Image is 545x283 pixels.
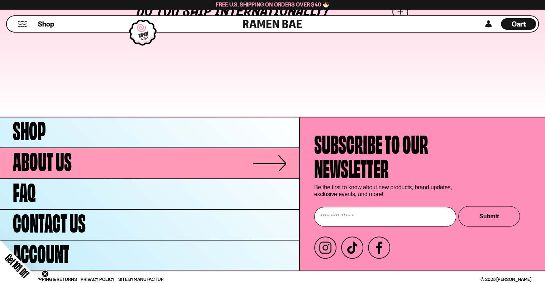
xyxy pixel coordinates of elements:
[18,21,27,27] button: Mobile Menu Trigger
[314,184,458,197] p: Be the first to know about new products, brand updates, exclusive events, and more!
[42,270,49,277] button: Close teaser
[216,1,329,8] span: Free U.S. Shipping on Orders over $40 🍜
[32,277,77,282] a: Shipping & Returns
[118,277,164,282] span: Site By
[501,16,536,32] a: Cart
[458,206,520,226] button: Submit
[13,209,86,233] span: Contact Us
[13,117,46,141] span: Shop
[314,207,456,226] input: Enter your email
[38,18,54,30] a: Shop
[38,19,54,29] span: Shop
[13,178,36,203] span: FAQ
[134,276,164,282] a: Manufactur
[3,252,31,280] span: Get 10% Off
[13,147,72,172] span: About Us
[481,277,531,282] span: © 2023 [PERSON_NAME]
[314,130,428,179] h4: Subscribe to our newsletter
[512,20,526,28] span: Cart
[81,277,115,282] a: Privacy Policy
